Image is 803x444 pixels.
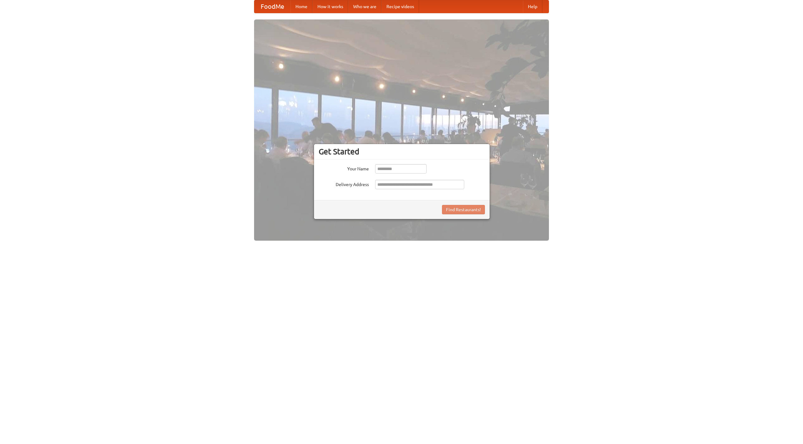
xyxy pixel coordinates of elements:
a: Home [290,0,312,13]
a: Recipe videos [381,0,419,13]
a: Help [523,0,542,13]
label: Delivery Address [319,180,369,188]
h3: Get Started [319,147,485,156]
a: Who we are [348,0,381,13]
a: How it works [312,0,348,13]
button: Find Restaurants! [442,205,485,214]
a: FoodMe [254,0,290,13]
label: Your Name [319,164,369,172]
